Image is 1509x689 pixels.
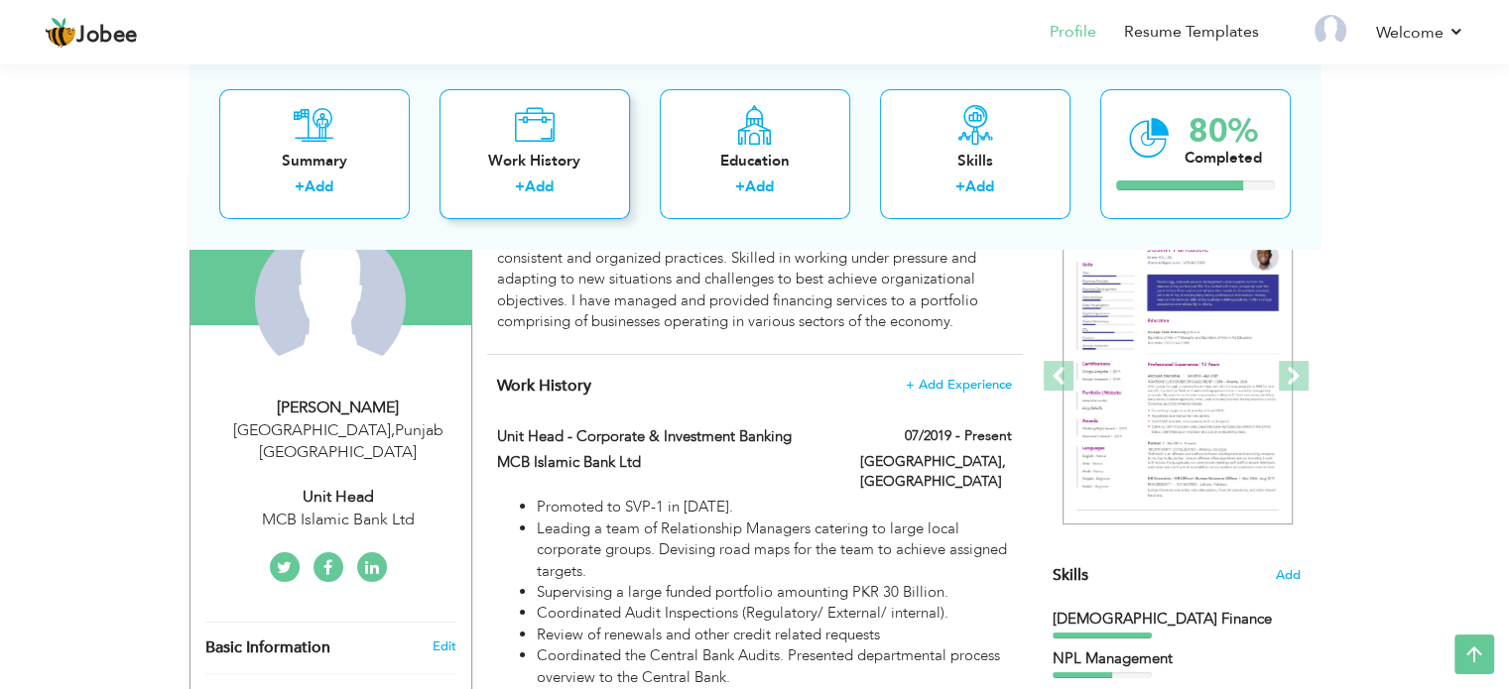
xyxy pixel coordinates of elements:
span: Basic Information [205,639,330,657]
div: 80% [1185,115,1262,148]
div: Work History [455,151,614,172]
label: + [735,177,745,198]
a: Edit [432,637,455,655]
a: Add [525,177,554,197]
a: Jobee [45,17,138,49]
li: Review of renewals and other credit related requests [537,625,1011,645]
div: Summary [235,151,394,172]
div: NPL Management [1053,648,1301,669]
li: Promoted to SVP-1 in [DATE]. [537,497,1011,517]
label: MCB Islamic Bank Ltd [497,452,830,473]
div: Corporate Banking professional with history of meeting goals utilizing consistent and organized p... [497,226,1011,332]
label: + [955,177,965,198]
span: + Add Experience [906,378,1012,392]
a: Add [965,177,994,197]
img: jobee.io [45,17,76,49]
label: + [295,177,305,198]
div: Skills [896,151,1055,172]
label: + [515,177,525,198]
li: Supervising a large funded portfolio amounting PKR 30 Billion. [537,582,1011,603]
li: Coordinated Audit Inspections (Regulatory/ External/ internal). [537,603,1011,624]
a: Resume Templates [1124,21,1259,44]
span: Jobee [76,25,138,47]
div: Islamic Finance [1053,609,1301,630]
div: Unit Head [205,486,471,509]
label: 07/2019 - Present [905,426,1012,446]
a: Add [305,177,333,197]
span: Skills [1053,564,1088,586]
div: Education [676,151,834,172]
a: Profile [1050,21,1096,44]
div: [PERSON_NAME] [205,397,471,419]
span: Add [1276,566,1301,585]
h4: This helps to show the companies you have worked for. [497,376,1011,396]
div: [GEOGRAPHIC_DATA] Punjab [GEOGRAPHIC_DATA] [205,419,471,465]
img: Taimoor Khan [255,226,406,377]
li: Leading a team of Relationship Managers catering to large local corporate groups. Devising road m... [537,518,1011,582]
a: Add [745,177,774,197]
label: Unit Head - Corporate & Investment Banking [497,426,830,447]
a: Welcome [1376,21,1464,45]
li: Coordinated the Central Bank Audits. Presented departmental process overview to the Central Bank. [537,645,1011,688]
label: [GEOGRAPHIC_DATA], [GEOGRAPHIC_DATA] [860,452,1012,492]
span: Work History [497,375,591,397]
div: MCB Islamic Bank Ltd [205,509,471,531]
div: Completed [1185,148,1262,169]
span: , [391,419,395,441]
img: Profile Img [1315,15,1346,47]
